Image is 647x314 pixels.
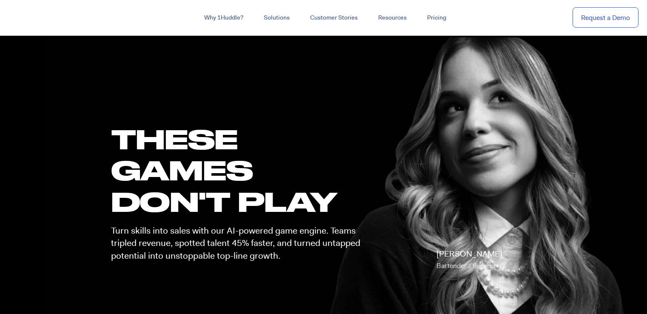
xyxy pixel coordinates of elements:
a: Customer Stories [300,10,368,26]
img: ... [9,9,69,26]
a: Resources [368,10,417,26]
a: Pricing [417,10,456,26]
p: Turn skills into sales with our AI-powered game engine. Teams tripled revenue, spotted talent 45%... [111,225,368,262]
a: Request a Demo [573,7,638,28]
a: Why 1Huddle? [194,10,254,26]
a: Solutions [254,10,300,26]
span: Bartender / Server [436,261,492,270]
p: [PERSON_NAME] [436,248,502,272]
h1: these GAMES DON'T PLAY [111,123,368,217]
